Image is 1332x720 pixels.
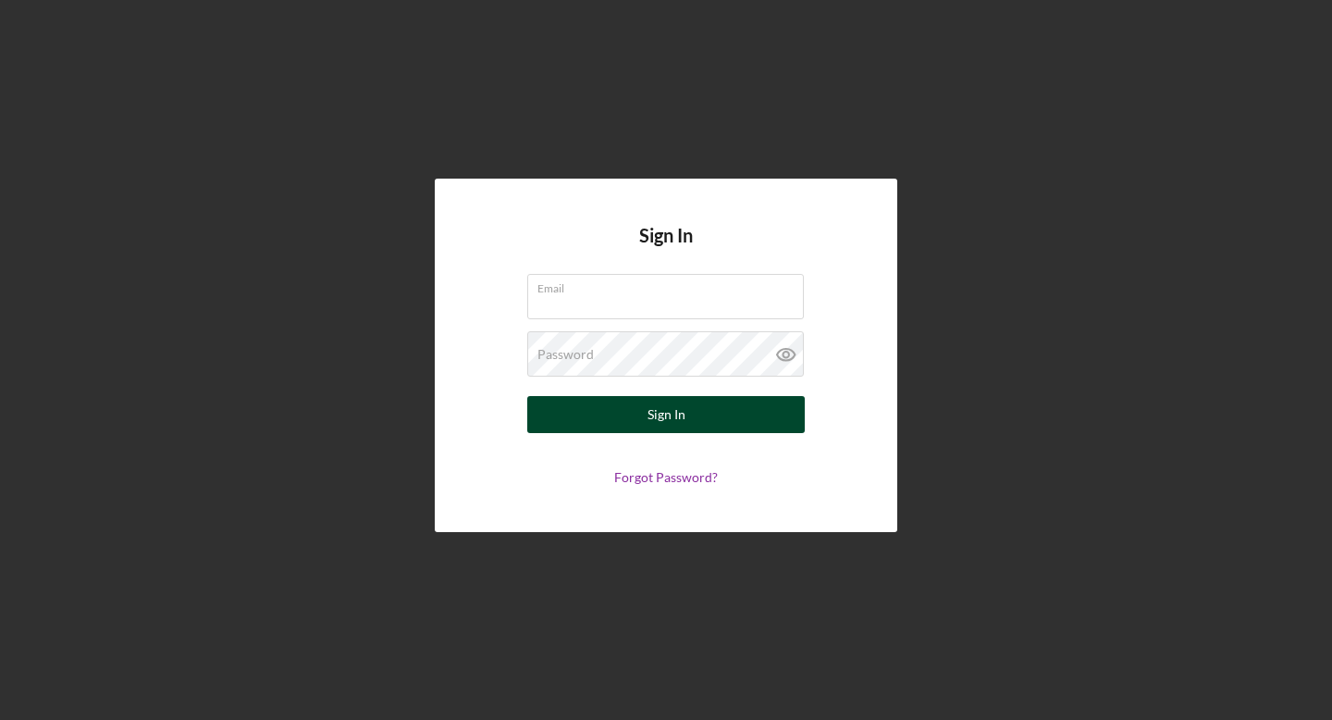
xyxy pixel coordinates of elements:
button: Sign In [527,396,805,433]
div: Sign In [647,396,685,433]
label: Email [537,275,804,295]
a: Forgot Password? [614,469,718,485]
label: Password [537,347,594,362]
h4: Sign In [639,225,693,274]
